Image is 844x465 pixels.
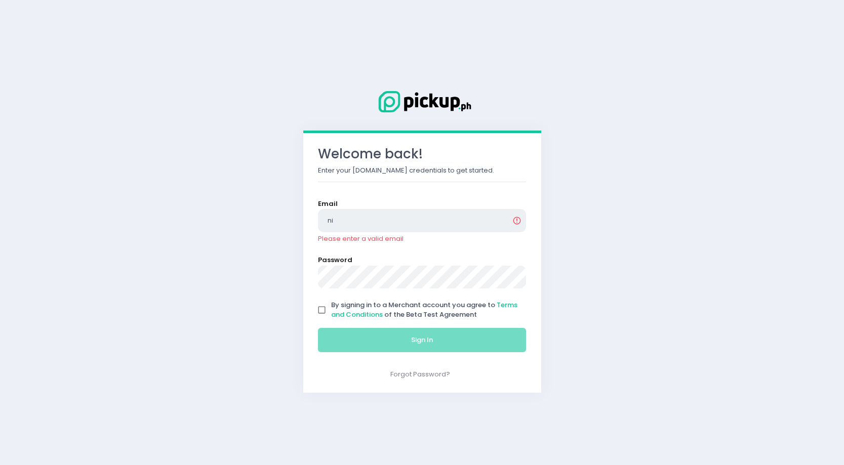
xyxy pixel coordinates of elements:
[318,165,527,176] p: Enter your [DOMAIN_NAME] credentials to get started.
[331,300,517,320] span: By signing in to a Merchant account you agree to of the Beta Test Agreement
[318,255,352,265] label: Password
[372,89,473,114] img: Logo
[318,234,527,244] div: Please enter a valid email
[318,209,527,232] input: Email
[390,369,450,379] a: Forgot Password?
[318,146,527,162] h3: Welcome back!
[318,328,527,352] button: Sign In
[331,300,517,320] a: Terms and Conditions
[411,335,433,345] span: Sign In
[318,199,338,209] label: Email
